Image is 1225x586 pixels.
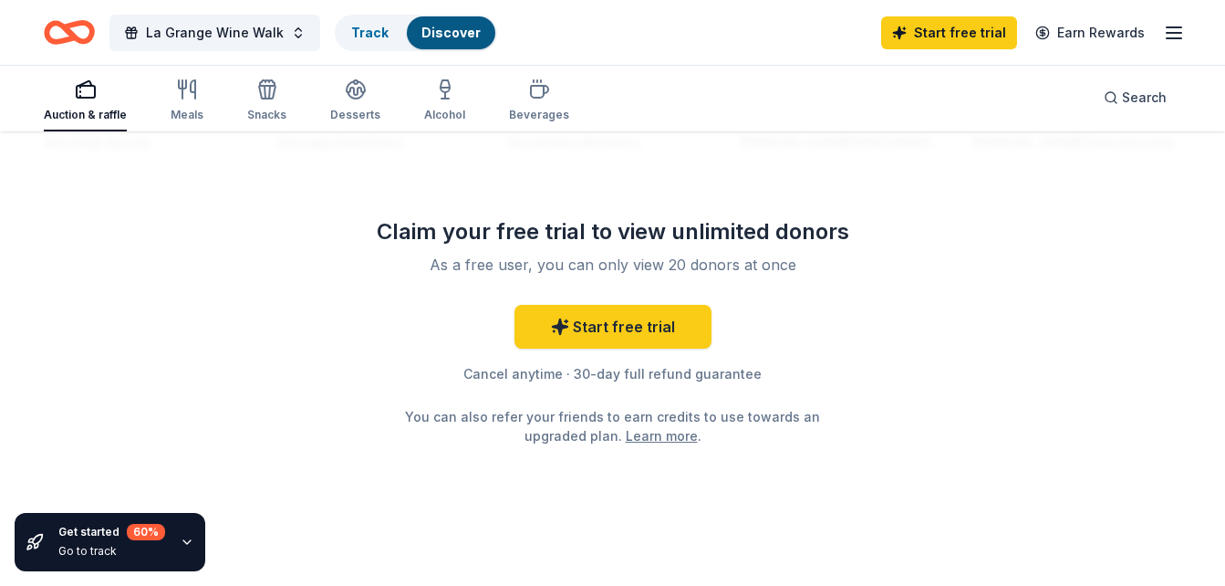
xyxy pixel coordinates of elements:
button: Auction & raffle [44,71,127,131]
button: Desserts [330,71,380,131]
div: Beverages [509,108,569,122]
div: Desserts [330,108,380,122]
div: You can also refer your friends to earn credits to use towards an upgraded plan. . [401,407,825,445]
span: Search [1122,87,1167,109]
a: Track [351,25,389,40]
button: Beverages [509,71,569,131]
div: Alcohol [424,108,465,122]
div: Meals [171,108,203,122]
div: Claim your free trial to view unlimited donors [350,217,876,246]
div: Auction & raffle [44,108,127,122]
div: Cancel anytime · 30-day full refund guarantee [350,363,876,385]
a: Home [44,11,95,54]
a: Earn Rewards [1024,16,1156,49]
button: La Grange Wine Walk [109,15,320,51]
button: TrackDiscover [335,15,497,51]
a: Start free trial [514,305,711,349]
button: Alcohol [424,71,465,131]
div: Get started [58,524,165,540]
div: Go to track [58,544,165,559]
a: Learn more [626,426,698,445]
div: Snacks [247,108,286,122]
a: Start free trial [881,16,1017,49]
span: La Grange Wine Walk [146,22,284,44]
a: Discover [421,25,481,40]
div: As a free user, you can only view 20 donors at once [372,254,854,276]
button: Snacks [247,71,286,131]
button: Meals [171,71,203,131]
button: Search [1089,79,1181,116]
div: 60 % [127,524,165,540]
